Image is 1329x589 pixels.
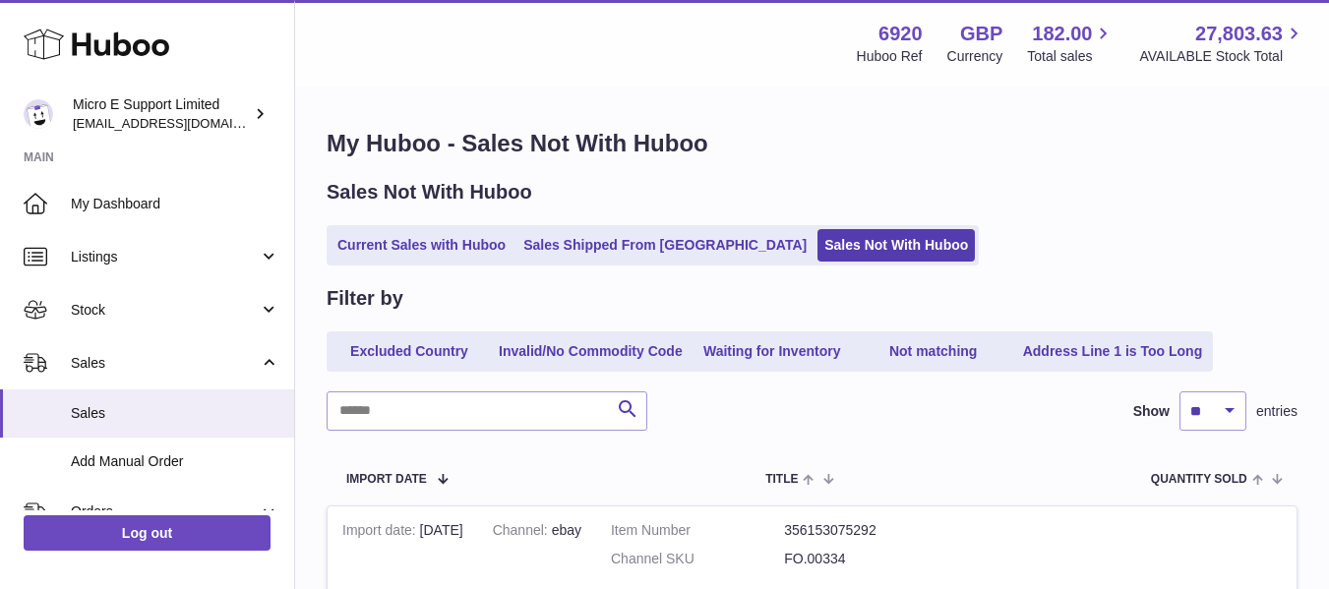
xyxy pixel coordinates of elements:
[817,229,975,262] a: Sales Not With Huboo
[784,550,957,568] dd: FO.00334
[1139,21,1305,66] a: 27,803.63 AVAILABLE Stock Total
[857,47,923,66] div: Huboo Ref
[71,248,259,266] span: Listings
[1195,21,1283,47] span: 27,803.63
[694,335,851,368] a: Waiting for Inventory
[611,550,784,568] dt: Channel SKU
[331,335,488,368] a: Excluded Country
[327,179,532,206] h2: Sales Not With Huboo
[24,515,271,551] a: Log out
[71,354,259,373] span: Sales
[1133,402,1170,421] label: Show
[947,47,1003,66] div: Currency
[1256,402,1298,421] span: entries
[493,521,581,540] div: ebay
[71,195,279,213] span: My Dashboard
[1027,21,1115,66] a: 182.00 Total sales
[1139,47,1305,66] span: AVAILABLE Stock Total
[71,404,279,423] span: Sales
[1151,473,1247,486] span: Quantity Sold
[1027,47,1115,66] span: Total sales
[71,502,259,521] span: Orders
[493,522,552,543] strong: Channel
[1032,21,1092,47] span: 182.00
[327,285,403,312] h2: Filter by
[855,335,1012,368] a: Not matching
[327,128,1298,159] h1: My Huboo - Sales Not With Huboo
[342,522,420,543] strong: Import date
[331,229,513,262] a: Current Sales with Huboo
[1016,335,1210,368] a: Address Line 1 is Too Long
[73,115,289,131] span: [EMAIL_ADDRESS][DOMAIN_NAME]
[492,335,690,368] a: Invalid/No Commodity Code
[24,99,53,129] img: contact@micropcsupport.com
[71,452,279,471] span: Add Manual Order
[71,301,259,320] span: Stock
[346,473,427,486] span: Import date
[784,521,957,540] dd: 356153075292
[611,521,784,540] dt: Item Number
[960,21,1002,47] strong: GBP
[73,95,250,133] div: Micro E Support Limited
[516,229,814,262] a: Sales Shipped From [GEOGRAPHIC_DATA]
[878,21,923,47] strong: 6920
[765,473,798,486] span: Title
